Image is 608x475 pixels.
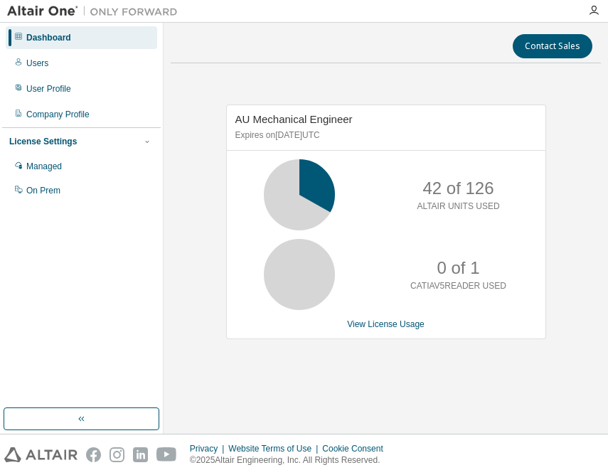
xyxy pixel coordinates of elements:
div: License Settings [9,136,77,147]
img: Altair One [7,4,185,18]
div: Users [26,58,48,69]
img: youtube.svg [156,447,177,462]
div: On Prem [26,185,60,196]
p: ALTAIR UNITS USED [417,201,499,213]
div: Dashboard [26,32,71,43]
img: altair_logo.svg [4,447,78,462]
p: 42 of 126 [422,176,494,201]
button: Contact Sales [513,34,592,58]
p: 0 of 1 [437,256,479,280]
img: linkedin.svg [133,447,148,462]
div: Website Terms of Use [228,443,322,454]
div: Privacy [190,443,228,454]
p: CATIAV5READER USED [410,280,506,292]
a: View License Usage [347,319,425,329]
div: User Profile [26,83,71,95]
div: Cookie Consent [322,443,391,454]
img: facebook.svg [86,447,101,462]
p: © 2025 Altair Engineering, Inc. All Rights Reserved. [190,454,392,466]
p: Expires on [DATE] UTC [235,129,533,142]
img: instagram.svg [110,447,124,462]
div: Managed [26,161,62,172]
div: Company Profile [26,109,90,120]
span: AU Mechanical Engineer [235,113,353,125]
